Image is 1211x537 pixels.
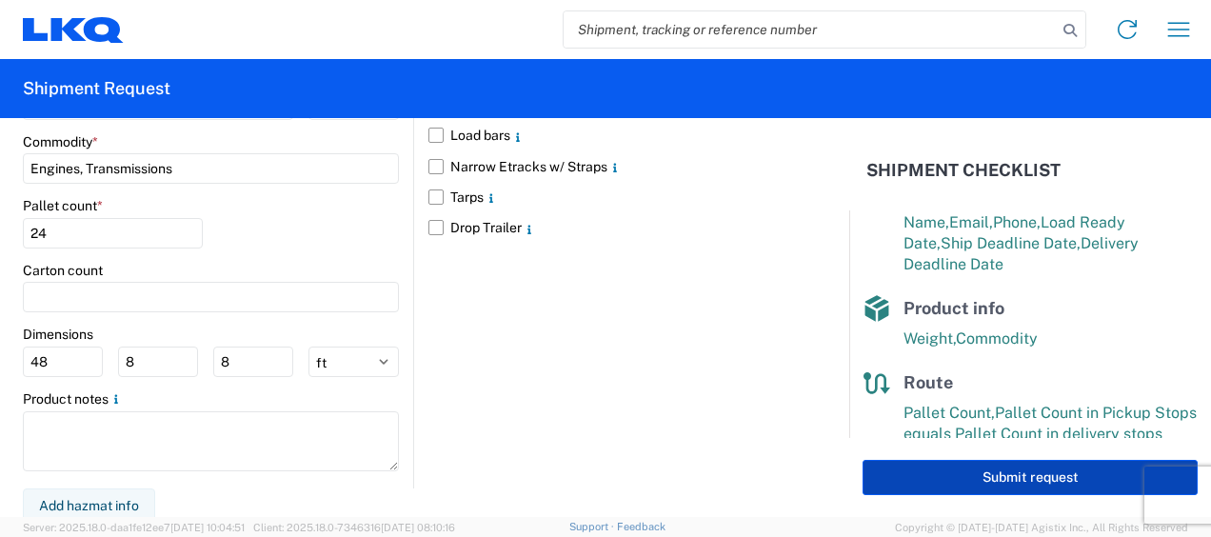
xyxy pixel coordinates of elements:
[23,197,103,214] label: Pallet count
[564,11,1057,48] input: Shipment, tracking or reference number
[23,133,98,150] label: Commodity
[23,390,124,408] label: Product notes
[23,77,170,100] h2: Shipment Request
[903,213,949,231] span: Name,
[23,522,245,533] span: Server: 2025.18.0-daa1fe12ee7
[903,329,956,348] span: Weight,
[617,521,665,532] a: Feedback
[428,120,804,150] label: Load bars
[993,213,1041,231] span: Phone,
[863,460,1198,495] button: Submit request
[23,262,103,279] label: Carton count
[428,151,804,182] label: Narrow Etracks w/ Straps
[895,519,1188,536] span: Copyright © [DATE]-[DATE] Agistix Inc., All Rights Reserved
[428,212,804,243] label: Drop Trailer
[213,347,293,377] input: H
[941,234,1081,252] span: Ship Deadline Date,
[23,347,103,377] input: L
[118,347,198,377] input: W
[253,522,455,533] span: Client: 2025.18.0-7346316
[903,404,995,422] span: Pallet Count,
[428,182,804,212] label: Tarps
[569,521,617,532] a: Support
[381,522,455,533] span: [DATE] 08:10:16
[866,159,1061,182] h2: Shipment Checklist
[949,213,993,231] span: Email,
[903,298,1004,318] span: Product info
[23,488,155,524] button: Add hazmat info
[956,329,1038,348] span: Commodity
[903,404,1197,443] span: Pallet Count in Pickup Stops equals Pallet Count in delivery stops
[170,522,245,533] span: [DATE] 10:04:51
[903,372,953,392] span: Route
[23,326,93,343] label: Dimensions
